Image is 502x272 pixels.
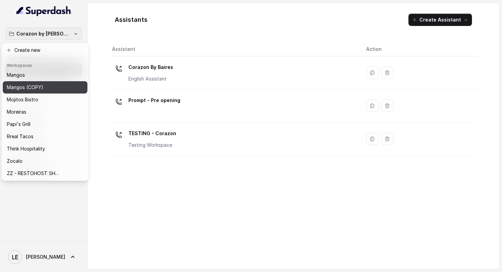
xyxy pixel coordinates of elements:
header: Workspaces [3,59,87,70]
p: ZZ - RESTOHOST SHOWCASE ASSISTANTS [7,169,61,177]
div: Corazon by [PERSON_NAME] [1,43,89,181]
p: Mangos [7,71,25,79]
p: Zocalo [7,157,23,165]
button: Create new [3,44,87,56]
p: Corazon by [PERSON_NAME] [16,30,71,38]
p: Mojitos Bistro [7,96,38,104]
p: Think Hospitality [7,145,45,153]
button: Corazon by [PERSON_NAME] [5,28,82,40]
p: Mangos (COPY) [7,83,43,91]
p: Moreiras [7,108,26,116]
p: Rreal Tacos [7,132,33,141]
p: Papi's Grill [7,120,30,128]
